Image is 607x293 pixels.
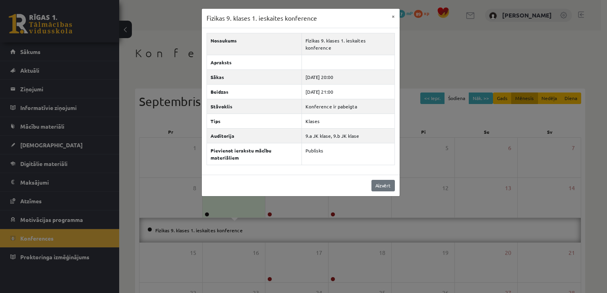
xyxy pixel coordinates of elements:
td: Publisks [302,143,394,165]
th: Pievienot ierakstu mācību materiāliem [207,143,302,165]
td: Klases [302,114,394,128]
th: Auditorija [207,128,302,143]
th: Beidzas [207,84,302,99]
th: Apraksts [207,55,302,69]
td: Konference ir pabeigta [302,99,394,114]
th: Tips [207,114,302,128]
th: Sākas [207,69,302,84]
button: × [387,9,400,24]
th: Nosaukums [207,33,302,55]
td: 9.a JK klase, 9.b JK klase [302,128,394,143]
th: Stāvoklis [207,99,302,114]
a: Aizvērt [371,180,395,191]
td: [DATE] 21:00 [302,84,394,99]
h3: Fizikas 9. klases 1. ieskaites konference [207,13,317,23]
td: [DATE] 20:00 [302,69,394,84]
td: Fizikas 9. klases 1. ieskaites konference [302,33,394,55]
